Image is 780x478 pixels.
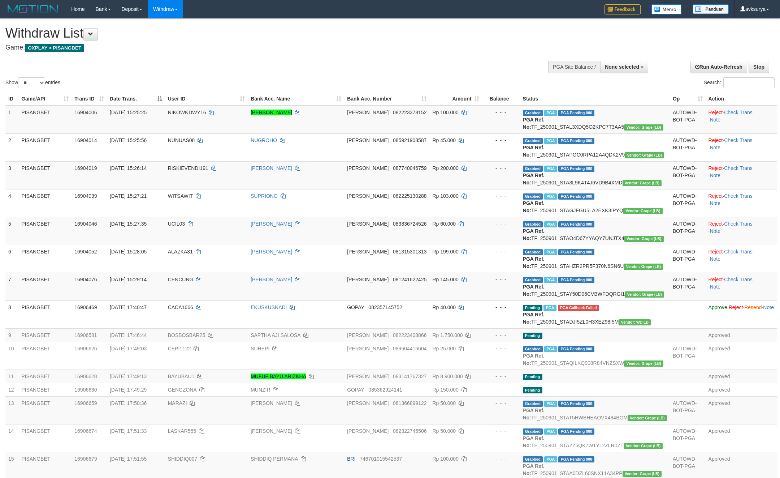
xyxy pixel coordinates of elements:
span: BOSBOSBAR25 [168,332,205,338]
span: Copy 083836724526 to clipboard [393,221,426,227]
img: MOTION_logo.png [5,4,60,14]
th: Bank Acc. Name: activate to sort column ascending [248,92,344,106]
a: Reject [708,165,723,171]
span: Marked by avkedw [544,346,557,352]
b: PGA Ref. No: [523,284,545,297]
span: Vendor URL: https://dashboard.q2checkout.com/secure [623,471,662,477]
span: Grabbed [523,401,543,407]
td: TF_250901_STAY50D06CVBWFDQRGI1 [520,273,670,300]
td: 2 [5,133,18,161]
span: Copy 087740046759 to clipboard [393,165,426,171]
span: [PERSON_NAME] [347,221,389,227]
span: PGA Pending [558,428,594,435]
span: Copy 081366899122 to clipboard [393,400,426,406]
span: Rp 145.000 [432,277,458,282]
span: [PERSON_NAME] [347,193,389,199]
a: Note [710,256,720,262]
a: Reject [708,249,723,255]
span: Rp 50.000 [432,428,456,434]
td: AUTOWD-BOT-PGA [670,217,706,245]
th: Game/API: activate to sort column ascending [18,92,71,106]
a: SUHEPI [251,346,269,351]
a: EKUSKUSNADI [251,304,287,310]
span: Marked by avkedw [544,110,557,116]
td: · · [706,217,777,245]
a: Check Trans [724,193,753,199]
a: Reject [708,221,723,227]
span: Grabbed [523,428,543,435]
td: · · [706,245,777,273]
a: Check Trans [724,277,753,282]
span: GOPAY [347,304,364,310]
a: NUGROHO [251,137,277,143]
a: SHIDDIQ PERMANA [251,456,298,462]
div: - - - [485,248,517,255]
div: - - - [485,276,517,283]
span: Copy 083141767327 to clipboard [393,374,426,379]
td: TF_250901_STAPOC0RPA12A4QDK2V9 [520,133,670,161]
td: Approved [706,424,777,452]
span: Rp 45.000 [432,137,456,143]
span: PGA Pending [558,277,594,283]
b: PGA Ref. No: [523,463,545,476]
a: Reject [708,277,723,282]
span: RISKIEVENDI191 [168,165,208,171]
td: TF_250901_STAO4D67YYAQY7UNJTX4 [520,217,670,245]
td: AUTOWD-BOT-PGA [670,245,706,273]
th: Bank Acc. Number: activate to sort column ascending [344,92,429,106]
th: Op: activate to sort column ascending [670,92,706,106]
img: Button%20Memo.svg [651,4,682,14]
span: Pending [523,374,542,380]
td: Approved [706,383,777,396]
td: TF_250901_STA3L9K4T4J6VD9B4XMD [520,161,670,189]
td: · · [706,161,777,189]
td: PISANGBET [18,106,71,134]
div: - - - [485,137,517,144]
span: Marked by avkedw [544,401,557,407]
span: [PERSON_NAME] [347,110,389,115]
a: Reject [708,110,723,115]
span: PGA Pending [558,166,594,172]
a: Note [710,117,720,123]
div: - - - [485,345,517,352]
span: Vendor URL: https://dashboard.q2checkout.com/secure [623,208,663,214]
span: Rp 1.750.000 [432,332,463,338]
span: [PERSON_NAME] [347,428,389,434]
td: · · [706,106,777,134]
span: PGA Pending [558,249,594,255]
a: Approve [708,304,727,310]
b: PGA Ref. No: [523,228,545,241]
a: SAPTHA AJI SALOSA [251,332,300,338]
span: PGA Pending [558,110,594,116]
span: Rp 8.900.000 [432,374,463,379]
td: PISANGBET [18,189,71,217]
a: Note [710,172,720,178]
a: MUFUF BAYU ARIZKHA [251,374,306,379]
span: 16904006 [74,110,97,115]
span: Rp 200.000 [432,165,458,171]
th: Amount: activate to sort column ascending [429,92,482,106]
a: Note [763,304,774,310]
span: Vendor URL: https://dashboard.q2checkout.com/secure [624,443,663,449]
a: Reject [708,137,723,143]
th: Trans ID: activate to sort column ascending [71,92,107,106]
th: Action [706,92,777,106]
span: Grabbed [523,249,543,255]
span: PGA Pending [558,193,594,200]
div: - - - [485,455,517,462]
span: Copy 746701015542537 to clipboard [360,456,402,462]
a: Reject [708,193,723,199]
td: AUTOWD-BOT-PGA [670,189,706,217]
label: Search: [704,77,775,88]
span: WITSAWIT [168,193,193,199]
span: [PERSON_NAME] [347,374,389,379]
span: Marked by avkedw [544,138,557,144]
span: Copy 081241622425 to clipboard [393,277,426,282]
a: SUPRIONO [251,193,278,199]
td: Approved [706,328,777,342]
a: Run Auto-Refresh [690,61,747,73]
span: GOPAY [347,387,364,393]
span: [PERSON_NAME] [347,249,389,255]
span: SHIDDIQ007 [168,456,198,462]
span: BRI [347,456,355,462]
